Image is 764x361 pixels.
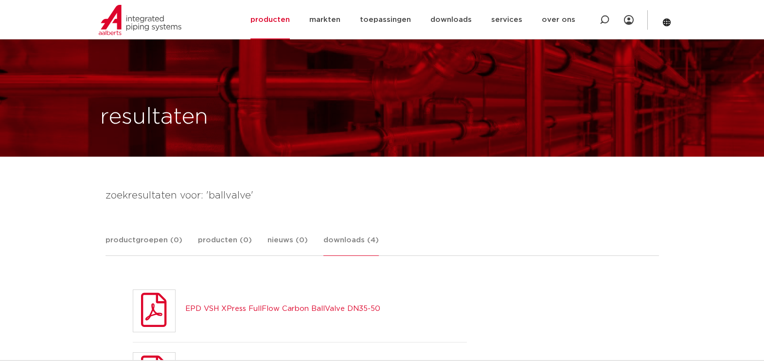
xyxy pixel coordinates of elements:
h1: resultaten [100,102,208,133]
a: EPD VSH XPress FullFlow Carbon BallValve DN35-50 [185,305,380,312]
a: nieuws (0) [267,235,308,255]
a: productgroepen (0) [106,235,182,255]
h4: zoekresultaten voor: 'ballvalve' [106,188,659,203]
a: producten (0) [198,235,252,255]
a: downloads (4) [323,235,379,256]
